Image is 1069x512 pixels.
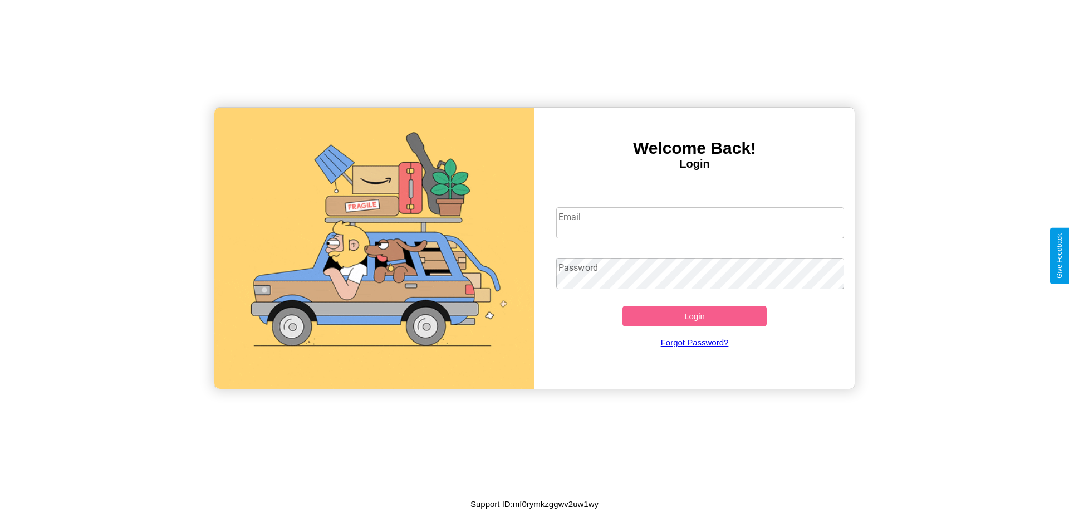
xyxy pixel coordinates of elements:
[214,108,534,389] img: gif
[551,326,839,358] a: Forgot Password?
[470,496,599,511] p: Support ID: mf0rymkzggwv2uw1wy
[534,139,855,158] h3: Welcome Back!
[622,306,767,326] button: Login
[534,158,855,170] h4: Login
[1056,233,1063,279] div: Give Feedback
